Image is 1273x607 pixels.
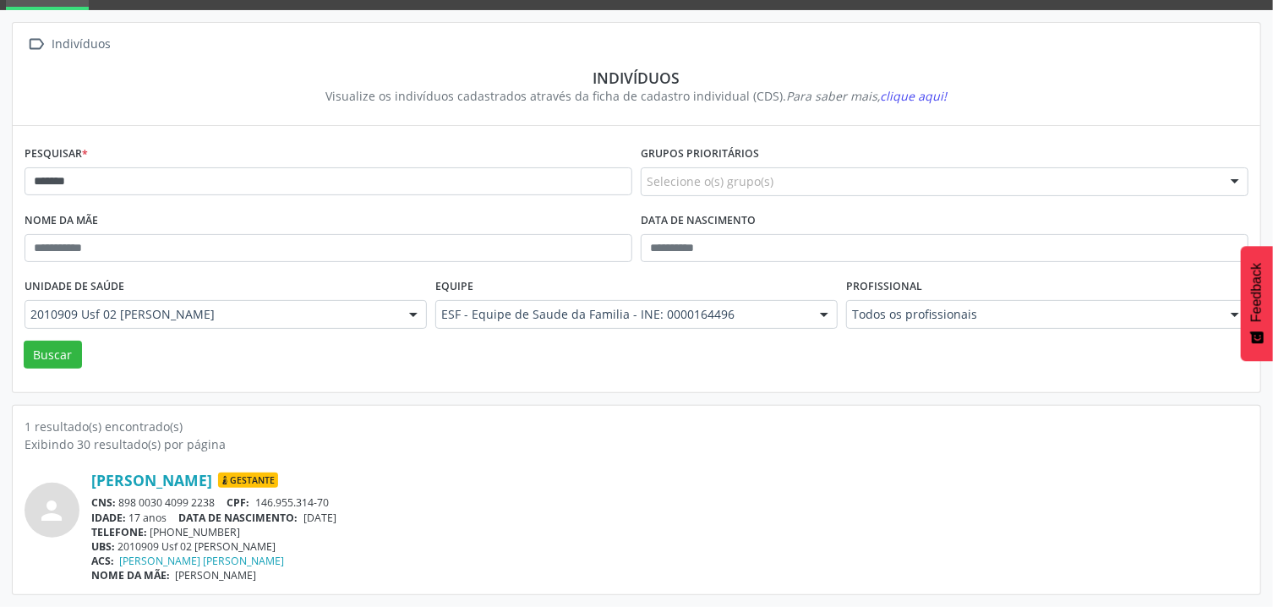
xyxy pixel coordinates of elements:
[846,274,922,300] label: Profissional
[881,88,948,104] span: clique aqui!
[1241,246,1273,361] button: Feedback - Mostrar pesquisa
[641,208,756,234] label: Data de nascimento
[91,471,212,489] a: [PERSON_NAME]
[91,525,147,539] span: TELEFONE:
[91,495,1248,510] div: 898 0030 4099 2238
[435,274,473,300] label: Equipe
[25,274,124,300] label: Unidade de saúde
[852,306,1214,323] span: Todos os profissionais
[36,87,1237,105] div: Visualize os indivíduos cadastrados através da ficha de cadastro individual (CDS).
[91,539,1248,554] div: 2010909 Usf 02 [PERSON_NAME]
[91,511,126,525] span: IDADE:
[25,208,98,234] label: Nome da mãe
[37,495,68,526] i: person
[227,495,250,510] span: CPF:
[30,306,392,323] span: 2010909 Usf 02 [PERSON_NAME]
[91,511,1248,525] div: 17 anos
[49,32,114,57] div: Indivíduos
[25,435,1248,453] div: Exibindo 30 resultado(s) por página
[91,568,170,582] span: NOME DA MÃE:
[787,88,948,104] i: Para saber mais,
[36,68,1237,87] div: Indivíduos
[255,495,329,510] span: 146.955.314-70
[176,568,257,582] span: [PERSON_NAME]
[25,418,1248,435] div: 1 resultado(s) encontrado(s)
[303,511,336,525] span: [DATE]
[91,539,115,554] span: UBS:
[91,554,114,568] span: ACS:
[218,473,278,488] span: Gestante
[441,306,803,323] span: ESF - Equipe de Saude da Familia - INE: 0000164496
[179,511,298,525] span: DATA DE NASCIMENTO:
[91,525,1248,539] div: [PHONE_NUMBER]
[25,32,114,57] a:  Indivíduos
[91,495,116,510] span: CNS:
[24,341,82,369] button: Buscar
[1249,263,1265,322] span: Feedback
[25,32,49,57] i: 
[120,554,285,568] a: [PERSON_NAME] [PERSON_NAME]
[641,141,759,167] label: Grupos prioritários
[647,172,773,190] span: Selecione o(s) grupo(s)
[25,141,88,167] label: Pesquisar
